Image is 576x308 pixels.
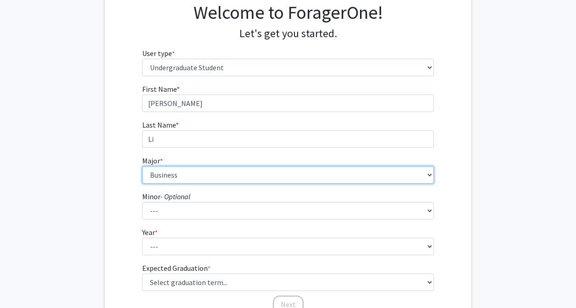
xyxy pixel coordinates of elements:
span: Last Name [142,120,176,129]
h4: Let's get you started. [142,27,434,40]
span: First Name [142,84,177,94]
iframe: Chat [7,267,39,301]
i: - Optional [161,192,190,201]
label: Year [142,227,158,238]
h1: Welcome to ForagerOne! [142,1,434,23]
label: User type [142,48,175,59]
label: Minor [142,191,190,202]
label: Expected Graduation [142,263,210,274]
label: Major [142,155,163,166]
